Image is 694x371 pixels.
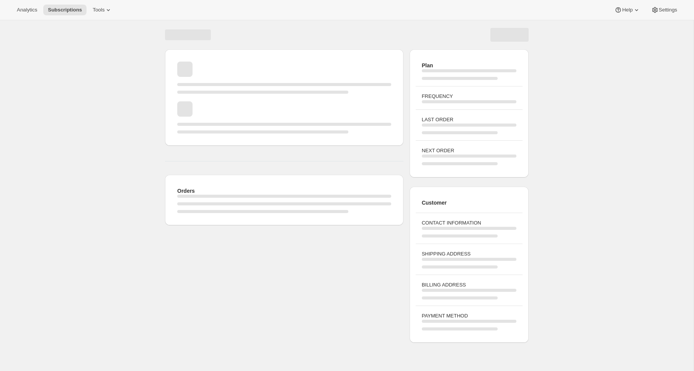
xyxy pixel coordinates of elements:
span: Tools [93,7,105,13]
h3: PAYMENT METHOD [422,312,516,320]
h3: LAST ORDER [422,116,516,124]
span: Help [622,7,632,13]
h3: SHIPPING ADDRESS [422,250,516,258]
span: Analytics [17,7,37,13]
button: Help [610,5,645,15]
button: Analytics [12,5,42,15]
span: Settings [659,7,677,13]
h3: FREQUENCY [422,93,516,100]
button: Settings [647,5,682,15]
h2: Orders [177,187,391,195]
button: Subscriptions [43,5,87,15]
span: Subscriptions [48,7,82,13]
h2: Plan [422,62,516,69]
h3: CONTACT INFORMATION [422,219,516,227]
h2: Customer [422,199,516,207]
div: Page loading [156,20,538,346]
h3: NEXT ORDER [422,147,516,155]
h3: BILLING ADDRESS [422,281,516,289]
button: Tools [88,5,117,15]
